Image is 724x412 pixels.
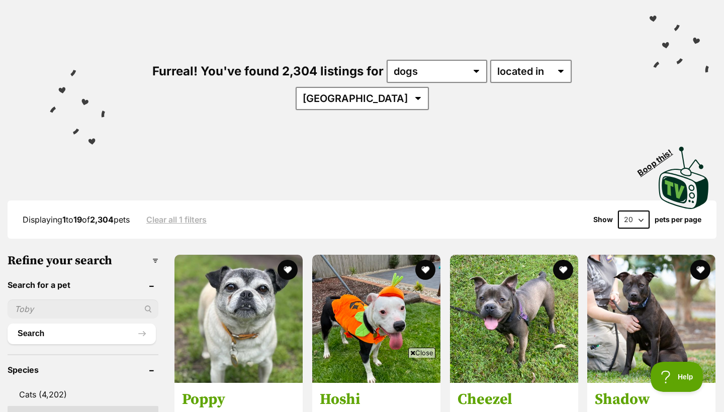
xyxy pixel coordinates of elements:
label: pets per page [655,216,701,224]
span: Show [593,216,613,224]
span: Furreal! You've found 2,304 listings for [152,64,384,78]
span: Boop this! [636,141,682,177]
button: favourite [415,260,435,280]
a: Boop this! [659,138,709,211]
h3: Cheezel [458,390,571,409]
img: Shadow - American Staffy Dog [587,255,715,383]
a: Cats (4,202) [8,384,158,405]
span: Close [408,348,435,358]
button: favourite [278,260,298,280]
button: favourite [553,260,573,280]
img: Cheezel - French Bulldog x English Staffordshire Bull Terrier Dog [450,255,578,383]
strong: 19 [73,215,82,225]
h3: Shadow [595,390,708,409]
button: Search [8,324,156,344]
header: Species [8,365,158,374]
iframe: Help Scout Beacon - Open [651,362,704,392]
strong: 2,304 [90,215,114,225]
header: Search for a pet [8,280,158,289]
img: PetRescue TV logo [659,147,709,209]
input: Toby [8,299,158,319]
strong: 1 [62,215,66,225]
img: Poppy - Pug Dog [174,255,303,383]
h3: Refine your search [8,254,158,268]
iframe: Advertisement [179,362,545,407]
a: Clear all 1 filters [146,215,207,224]
button: favourite [690,260,710,280]
span: Displaying to of pets [23,215,130,225]
img: Hoshi - Bull Arab x Staffordshire Bull Terrier Dog [312,255,440,383]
